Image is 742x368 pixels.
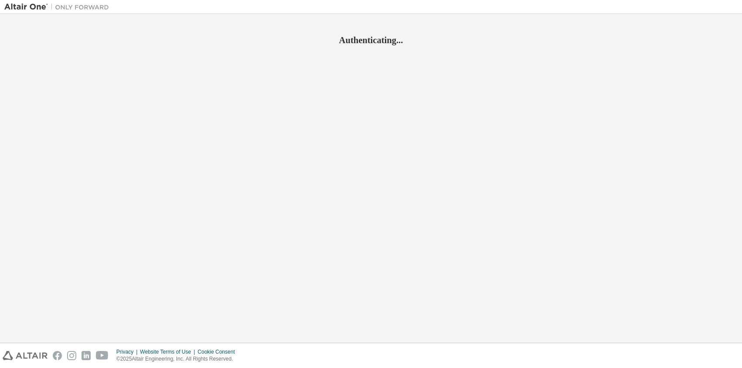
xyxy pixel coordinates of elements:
[197,348,240,355] div: Cookie Consent
[96,351,109,360] img: youtube.svg
[53,351,62,360] img: facebook.svg
[116,355,240,363] p: © 2025 Altair Engineering, Inc. All Rights Reserved.
[67,351,76,360] img: instagram.svg
[3,351,48,360] img: altair_logo.svg
[140,348,197,355] div: Website Terms of Use
[4,34,738,46] h2: Authenticating...
[82,351,91,360] img: linkedin.svg
[4,3,113,11] img: Altair One
[116,348,140,355] div: Privacy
